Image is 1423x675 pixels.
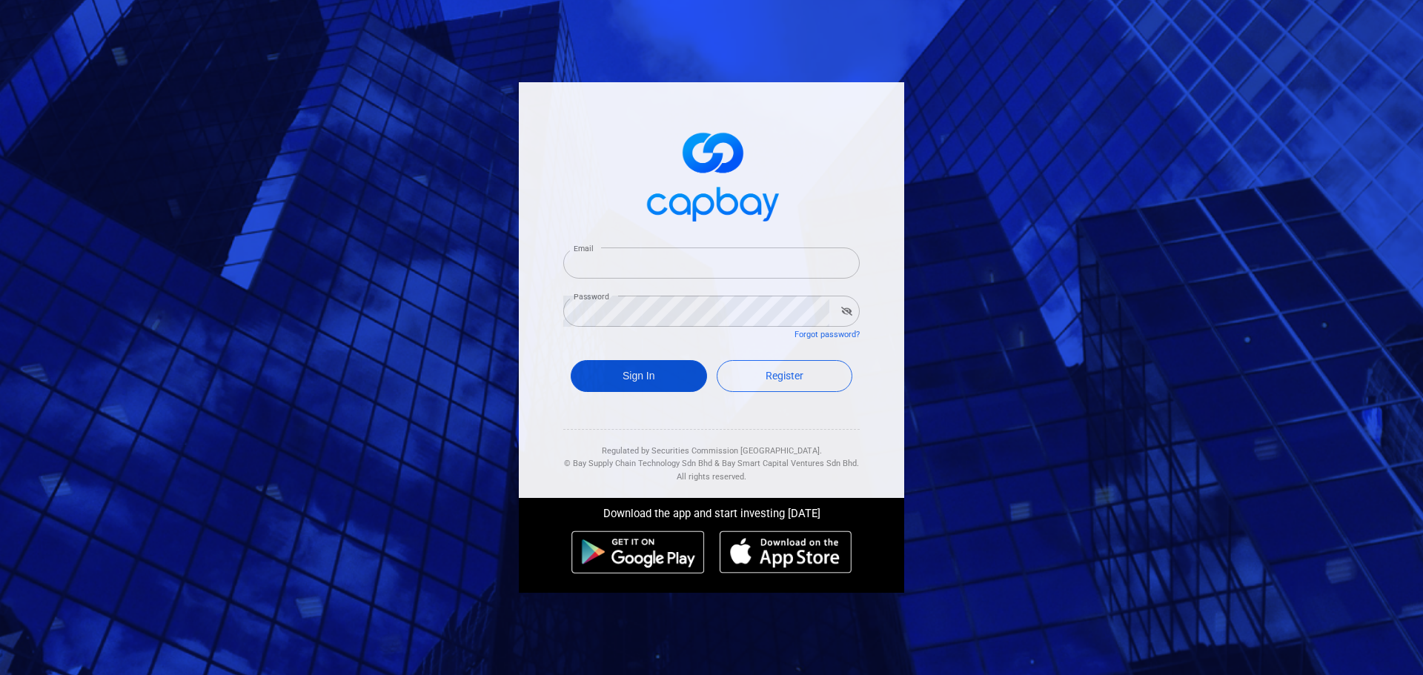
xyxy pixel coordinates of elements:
div: Download the app and start investing [DATE] [508,498,915,523]
label: Password [574,291,609,302]
label: Email [574,243,593,254]
span: Register [766,370,803,382]
span: © Bay Supply Chain Technology Sdn Bhd [564,459,712,468]
a: Register [717,360,853,392]
img: ios [720,531,852,573]
button: Sign In [571,360,707,392]
img: logo [637,119,786,230]
span: Bay Smart Capital Ventures Sdn Bhd. [722,459,859,468]
a: Forgot password? [795,330,860,339]
img: android [571,531,705,573]
div: Regulated by Securities Commission [GEOGRAPHIC_DATA]. & All rights reserved. [563,430,860,484]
